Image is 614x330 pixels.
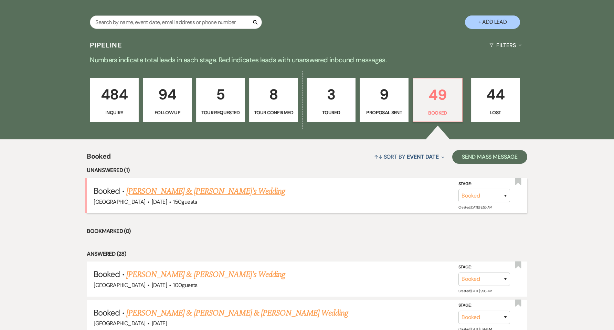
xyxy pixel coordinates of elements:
a: 484Inquiry [90,78,139,123]
p: Lost [476,109,516,116]
p: 44 [476,83,516,106]
label: Stage: [458,302,510,309]
a: 8Tour Confirmed [249,78,298,123]
a: 5Tour Requested [196,78,245,123]
p: 49 [417,83,457,106]
span: Booked [94,269,120,279]
label: Stage: [458,264,510,271]
li: Bookmarked (0) [87,227,527,236]
span: [DATE] [152,320,167,327]
li: Unanswered (1) [87,166,527,175]
p: 3 [311,83,351,106]
a: [PERSON_NAME] & [PERSON_NAME]'s Wedding [126,268,285,281]
p: 9 [364,83,404,106]
p: Follow Up [147,109,187,116]
span: Booked [94,307,120,318]
span: Booked [87,151,110,166]
a: [PERSON_NAME] & [PERSON_NAME] & [PERSON_NAME] Wedding [126,307,348,319]
span: Booked [94,185,120,196]
p: Tour Confirmed [254,109,294,116]
p: Tour Requested [201,109,241,116]
input: Search by name, event date, email address or phone number [90,15,262,29]
span: [DATE] [152,198,167,205]
span: ↑↓ [374,153,382,160]
p: 484 [94,83,134,106]
p: Booked [417,109,457,117]
span: [GEOGRAPHIC_DATA] [94,320,145,327]
li: Answered (28) [87,249,527,258]
span: 150 guests [173,198,197,205]
p: 94 [147,83,187,106]
a: 49Booked [413,78,462,123]
a: 94Follow Up [143,78,192,123]
span: 100 guests [173,281,197,289]
a: 44Lost [471,78,520,123]
a: 3Toured [307,78,356,123]
span: [GEOGRAPHIC_DATA] [94,198,145,205]
h3: Pipeline [90,40,122,50]
button: Send Mass Message [452,150,527,164]
span: Created: [DATE] 9:33 AM [458,289,492,293]
a: [PERSON_NAME] & [PERSON_NAME]'s Wedding [126,185,285,198]
button: Sort By Event Date [371,148,447,166]
label: Stage: [458,180,510,188]
span: [GEOGRAPHIC_DATA] [94,281,145,289]
button: + Add Lead [465,15,520,29]
span: Created: [DATE] 8:55 AM [458,205,492,210]
p: 5 [201,83,241,106]
p: Numbers indicate total leads in each stage. Red indicates leads with unanswered inbound messages. [59,54,555,65]
p: Proposal Sent [364,109,404,116]
a: 9Proposal Sent [360,78,409,123]
p: Toured [311,109,351,116]
span: [DATE] [152,281,167,289]
button: Filters [487,36,524,54]
span: Event Date [407,153,439,160]
p: Inquiry [94,109,134,116]
p: 8 [254,83,294,106]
